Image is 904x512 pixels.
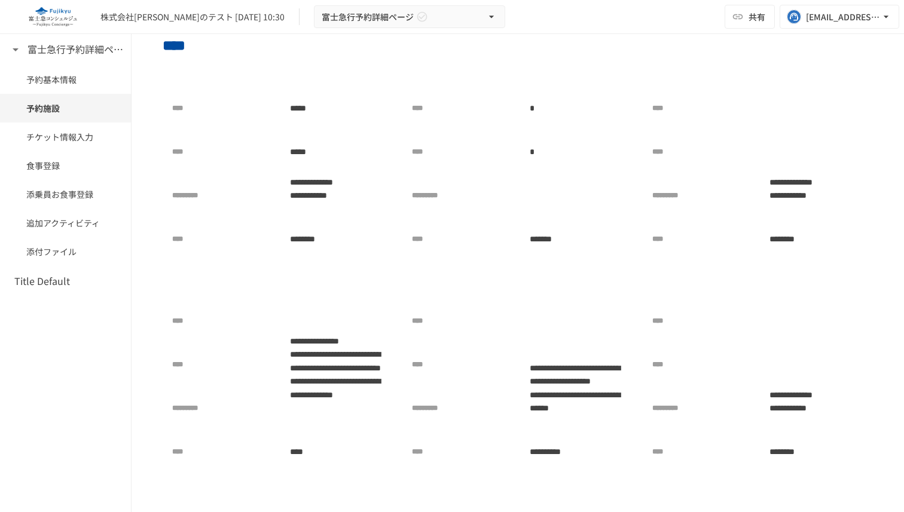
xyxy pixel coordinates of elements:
[28,42,123,57] h6: 富士急行予約詳細ページ
[725,5,775,29] button: 共有
[14,274,70,289] h6: Title Default
[26,130,105,143] span: チケット情報入力
[322,10,414,24] span: 富士急行予約詳細ページ
[26,73,105,86] span: 予約基本情報
[26,245,105,258] span: 添付ファイル
[26,216,105,229] span: 追加アクティビティ
[749,10,765,23] span: 共有
[14,7,91,26] img: eQeGXtYPV2fEKIA3pizDiVdzO5gJTl2ahLbsPaD2E4R
[26,102,105,115] span: 予約施設
[314,5,505,29] button: 富士急行予約詳細ページ
[780,5,899,29] button: [EMAIL_ADDRESS][DOMAIN_NAME]
[26,188,105,201] span: 添乗員お食事登録
[806,10,880,24] div: [EMAIL_ADDRESS][DOMAIN_NAME]
[100,11,285,23] div: 株式会社[PERSON_NAME]のテスト [DATE] 10:30
[26,159,105,172] span: 食事登録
